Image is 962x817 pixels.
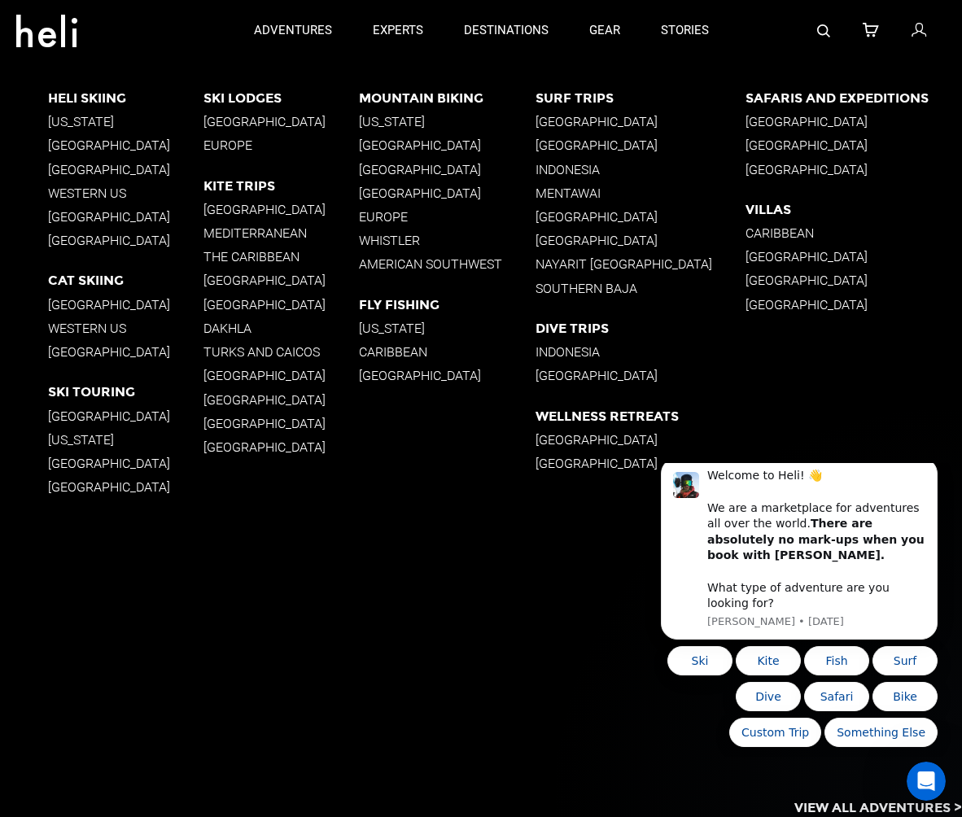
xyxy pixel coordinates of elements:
button: Quick reply: Ski [31,183,96,212]
p: [GEOGRAPHIC_DATA] [48,408,203,423]
p: Western US [48,321,203,336]
button: Quick reply: Safari [168,219,233,248]
p: [GEOGRAPHIC_DATA] [203,439,359,455]
p: [GEOGRAPHIC_DATA] [536,209,746,225]
p: destinations [464,22,549,39]
p: Nayarit [GEOGRAPHIC_DATA] [536,256,746,272]
p: Fly Fishing [359,297,536,312]
p: [GEOGRAPHIC_DATA] [536,138,746,153]
p: Message from Carl, sent 5w ago [71,151,289,166]
p: Villas [746,202,962,217]
p: [US_STATE] [359,114,536,129]
p: [GEOGRAPHIC_DATA] [48,233,203,248]
p: Indonesia [536,162,746,177]
p: [GEOGRAPHIC_DATA] [359,368,536,383]
p: Europe [203,138,359,153]
p: [GEOGRAPHIC_DATA] [203,391,359,407]
p: [GEOGRAPHIC_DATA] [203,368,359,383]
p: American Southwest [359,256,536,272]
p: Wellness Retreats [536,408,746,423]
p: Surf Trips [536,90,746,106]
p: Safaris and Expeditions [746,90,962,106]
p: [GEOGRAPHIC_DATA] [48,297,203,312]
p: Cat Skiing [48,273,203,288]
p: Caribbean [746,225,962,241]
iframe: Intercom notifications message [636,463,962,757]
button: Quick reply: Custom Trip [93,255,185,284]
div: Message content [71,5,289,148]
p: [GEOGRAPHIC_DATA] [203,114,359,129]
p: [GEOGRAPHIC_DATA] [48,209,203,225]
button: Quick reply: Fish [168,183,233,212]
img: Profile image for Carl [37,9,63,35]
p: [GEOGRAPHIC_DATA] [48,456,203,471]
p: [GEOGRAPHIC_DATA] [203,202,359,217]
p: [GEOGRAPHIC_DATA] [203,415,359,430]
div: Welcome to Heli! 👋 We are a marketplace for adventures all over the world. What type of adventure... [71,5,289,148]
p: experts [373,22,423,39]
p: [GEOGRAPHIC_DATA] [746,162,962,177]
p: [GEOGRAPHIC_DATA] [746,114,962,129]
p: Western US [48,186,203,201]
p: [GEOGRAPHIC_DATA] [746,297,962,312]
p: adventures [254,22,332,39]
p: [US_STATE] [359,321,536,336]
p: Dakhla [203,321,359,336]
p: [GEOGRAPHIC_DATA] [48,138,203,153]
p: [GEOGRAPHIC_DATA] [48,162,203,177]
p: [GEOGRAPHIC_DATA] [359,186,536,201]
p: [GEOGRAPHIC_DATA] [536,431,746,447]
p: [GEOGRAPHIC_DATA] [48,344,203,360]
p: [US_STATE] [48,114,203,129]
p: [GEOGRAPHIC_DATA] [203,297,359,312]
button: Quick reply: Something Else [188,255,301,284]
p: Southern Baja [536,281,746,296]
p: Ski Lodges [203,90,359,106]
p: [GEOGRAPHIC_DATA] [536,114,746,129]
p: View All Adventures > [794,798,962,817]
p: Mediterranean [203,225,359,241]
div: Quick reply options [24,183,301,284]
iframe: Intercom live chat [907,762,946,801]
p: Mountain Biking [359,90,536,106]
p: Caribbean [359,344,536,360]
p: [GEOGRAPHIC_DATA] [536,368,746,383]
p: [GEOGRAPHIC_DATA] [48,479,203,495]
button: Quick reply: Dive [99,219,164,248]
b: There are absolutely no mark-ups when you book with [PERSON_NAME]. [71,54,288,98]
p: Mentawai [536,186,746,201]
p: Indonesia [536,344,746,360]
p: [GEOGRAPHIC_DATA] [746,249,962,264]
p: [GEOGRAPHIC_DATA] [359,138,536,153]
p: [GEOGRAPHIC_DATA] [746,273,962,288]
p: Ski Touring [48,384,203,400]
p: Kite Trips [203,178,359,194]
p: Heli Skiing [48,90,203,106]
p: [GEOGRAPHIC_DATA] [203,273,359,288]
img: search-bar-icon.svg [817,24,830,37]
p: [GEOGRAPHIC_DATA] [536,233,746,248]
p: Whistler [359,233,536,248]
button: Quick reply: Kite [99,183,164,212]
button: Quick reply: Surf [236,183,301,212]
p: [GEOGRAPHIC_DATA] [746,138,962,153]
p: Turks and Caicos [203,344,359,360]
p: Europe [359,209,536,225]
p: [US_STATE] [48,431,203,447]
p: [GEOGRAPHIC_DATA] [536,456,746,471]
button: Quick reply: Bike [236,219,301,248]
p: [GEOGRAPHIC_DATA] [359,162,536,177]
p: Dive Trips [536,321,746,336]
p: The Caribbean [203,249,359,264]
